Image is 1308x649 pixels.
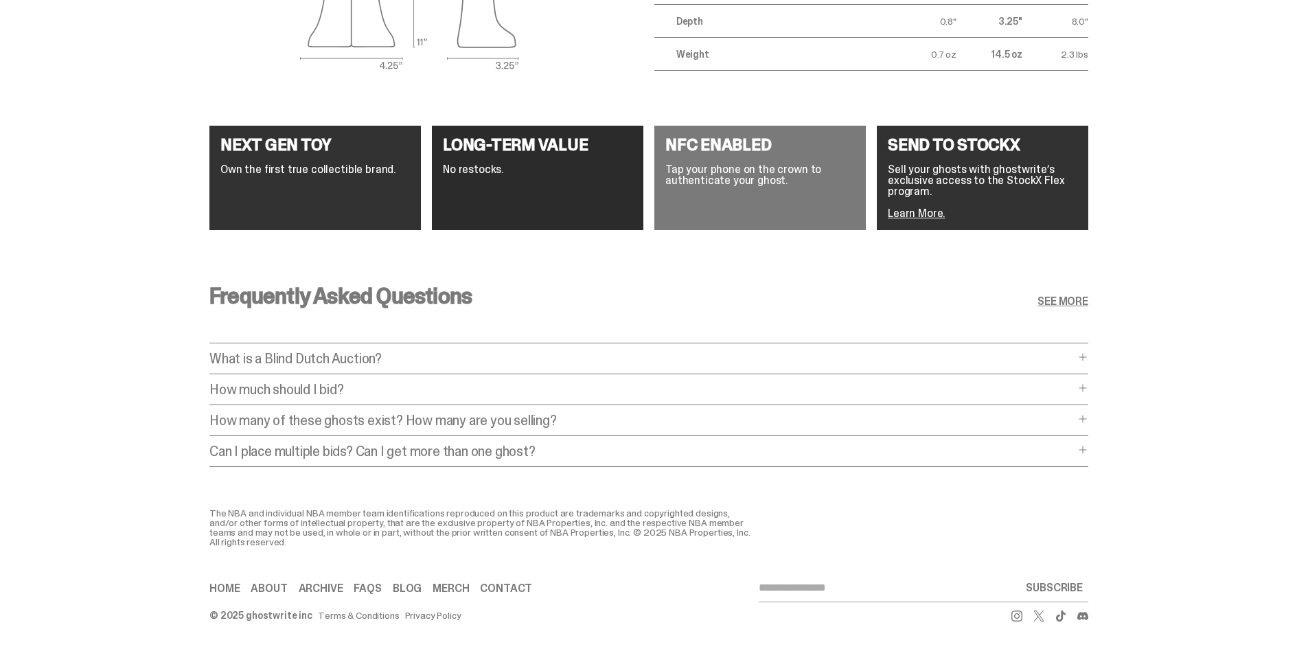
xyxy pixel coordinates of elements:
a: SEE MORE [1037,296,1088,307]
h3: Frequently Asked Questions [209,285,472,307]
td: Weight [654,38,891,71]
td: 14.5 oz [956,38,1022,71]
button: SUBSCRIBE [1020,574,1088,602]
div: © 2025 ghostwrite inc [209,611,312,620]
p: How much should I bid? [209,383,1075,396]
h4: NFC ENABLED [665,137,855,153]
p: No restocks. [443,164,632,175]
h4: LONG-TERM VALUE [443,137,632,153]
a: Contact [480,583,532,594]
a: FAQs [354,583,381,594]
a: Archive [299,583,343,594]
td: Depth [654,5,891,38]
p: Can I place multiple bids? Can I get more than one ghost? [209,444,1075,458]
td: 0.7 oz [891,38,956,71]
p: Sell your ghosts with ghostwrite’s exclusive access to the StockX Flex program. [888,164,1077,197]
a: Merch [433,583,469,594]
td: 8.0" [1022,5,1088,38]
a: Privacy Policy [405,611,461,620]
h4: SEND TO STOCKX [888,137,1077,153]
div: The NBA and individual NBA member team identifications reproduced on this product are trademarks ... [209,508,759,547]
p: What is a Blind Dutch Auction? [209,352,1075,365]
a: About [251,583,287,594]
a: Blog [393,583,422,594]
a: Home [209,583,240,594]
p: Own the first true collectible brand. [220,164,410,175]
td: 3.25" [956,5,1022,38]
p: Tap your phone on the crown to authenticate your ghost. [665,164,855,186]
p: How many of these ghosts exist? How many are you selling? [209,413,1075,427]
td: 2.3 lbs [1022,38,1088,71]
a: Terms & Conditions [318,611,399,620]
h4: NEXT GEN TOY [220,137,410,153]
td: 0.8" [891,5,956,38]
a: Learn More. [888,206,945,220]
